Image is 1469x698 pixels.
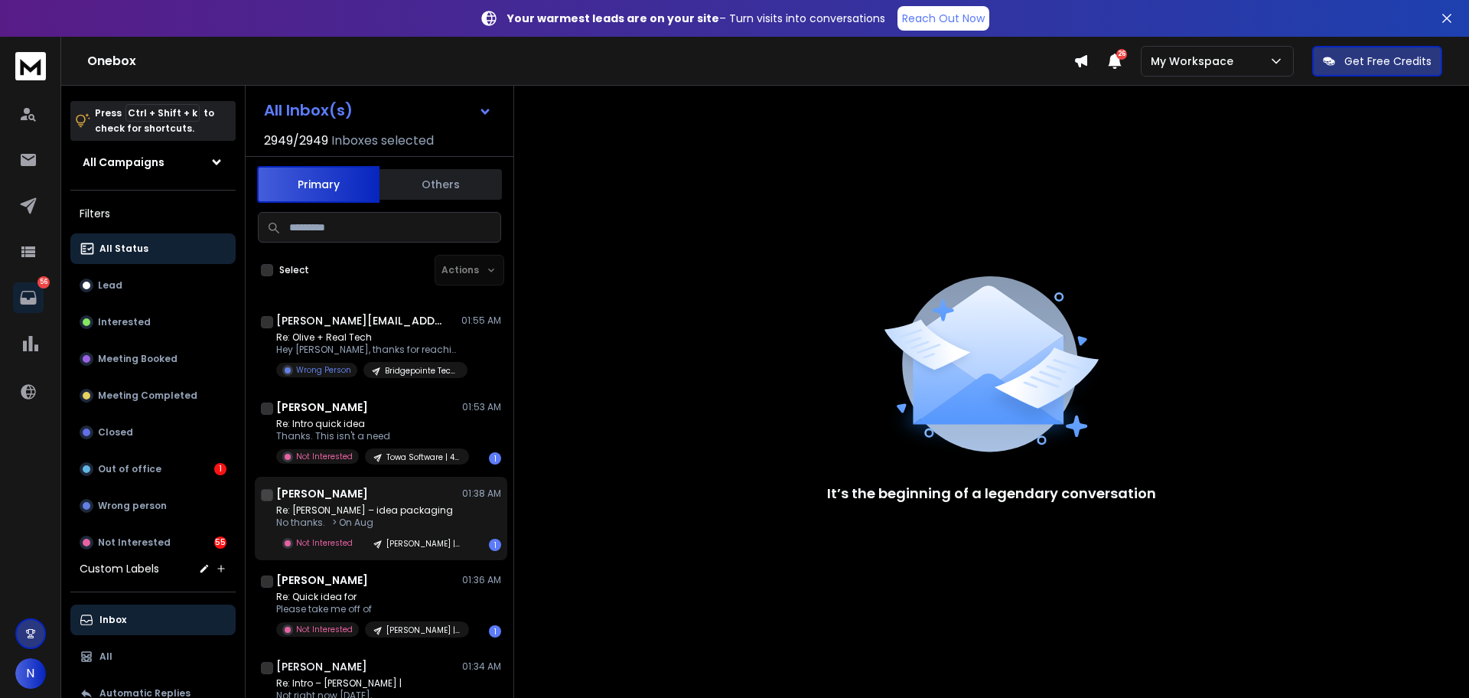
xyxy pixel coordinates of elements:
h3: Custom Labels [80,561,159,576]
p: 01:38 AM [462,488,501,500]
h1: [PERSON_NAME] [276,486,368,501]
h1: Onebox [87,52,1073,70]
button: Get Free Credits [1312,46,1442,77]
p: 01:53 AM [462,401,501,413]
p: Bridgepointe Technologies | 8.2k Software-IT [385,365,458,377]
p: Reach Out Now [902,11,985,26]
p: No thanks. > On Aug [276,517,460,529]
button: N [15,658,46,689]
button: Meeting Completed [70,380,236,411]
p: [PERSON_NAME] | 4.2k Thought Leaders [386,538,460,550]
p: Not Interested [296,451,353,462]
div: 1 [489,539,501,551]
p: 56 [37,276,50,289]
label: Select [279,264,309,276]
p: – Turn visits into conversations [507,11,885,26]
h1: [PERSON_NAME][EMAIL_ADDRESS][DOMAIN_NAME] [276,313,445,328]
p: All [99,651,112,663]
p: My Workspace [1151,54,1239,69]
p: Wrong Person [296,364,351,376]
p: 01:55 AM [461,315,501,327]
h3: Inboxes selected [331,132,434,150]
span: Ctrl + Shift + k [125,104,200,122]
div: 1 [489,625,501,638]
button: Inbox [70,605,236,635]
a: Reach Out Now [897,6,989,31]
button: Not Interested55 [70,527,236,558]
button: Primary [257,166,379,203]
a: 56 [13,282,44,313]
button: Meeting Booked [70,344,236,374]
p: Lead [98,279,122,292]
h1: All Campaigns [83,155,164,170]
p: It’s the beginning of a legendary conversation [827,483,1156,504]
p: Re: Intro – [PERSON_NAME] | [276,677,460,690]
h3: Filters [70,203,236,224]
h1: [PERSON_NAME] [276,400,368,415]
p: 01:34 AM [462,660,501,673]
h1: All Inbox(s) [264,103,353,118]
button: Lead [70,270,236,301]
button: All [70,641,236,672]
p: Get Free Credits [1344,54,1432,69]
span: 26 [1116,49,1127,60]
button: Closed [70,417,236,448]
p: Re: Quick idea for [276,591,460,603]
p: [PERSON_NAME] | 3.0K Healthcare C level [386,625,460,636]
p: Press to check for shortcuts. [95,106,214,136]
p: Re: [PERSON_NAME] – idea packaging [276,504,460,517]
button: Others [379,168,502,201]
button: All Inbox(s) [252,95,504,126]
p: Not Interested [98,537,171,549]
p: Not Interested [296,537,353,549]
div: 55 [214,537,226,549]
p: Meeting Booked [98,353,178,365]
button: Out of office1 [70,454,236,484]
button: Wrong person [70,491,236,521]
p: Out of office [98,463,161,475]
p: 01:36 AM [462,574,501,586]
button: All Status [70,233,236,264]
p: Wrong person [98,500,167,512]
strong: Your warmest leads are on your site [507,11,719,26]
p: Inbox [99,614,126,626]
div: 1 [489,452,501,465]
img: logo [15,52,46,80]
p: Re: Olive + Real Tech [276,331,460,344]
button: Interested [70,307,236,338]
p: Interested [98,316,151,328]
h1: [PERSON_NAME] [276,659,367,674]
p: Hey [PERSON_NAME], thanks for reaching [276,344,460,356]
h1: [PERSON_NAME] [276,572,368,588]
p: Closed [98,426,133,439]
span: 2949 / 2949 [264,132,328,150]
p: Meeting Completed [98,390,197,402]
p: Towa Software | 4.7k Software & IT Firms [386,452,460,463]
p: Re: Intro quick idea [276,418,460,430]
p: Please take me off of [276,603,460,615]
button: All Campaigns [70,147,236,178]
div: 1 [214,463,226,475]
p: Thanks. This isn't a need [276,430,460,442]
p: All Status [99,243,148,255]
p: Not Interested [296,624,353,635]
